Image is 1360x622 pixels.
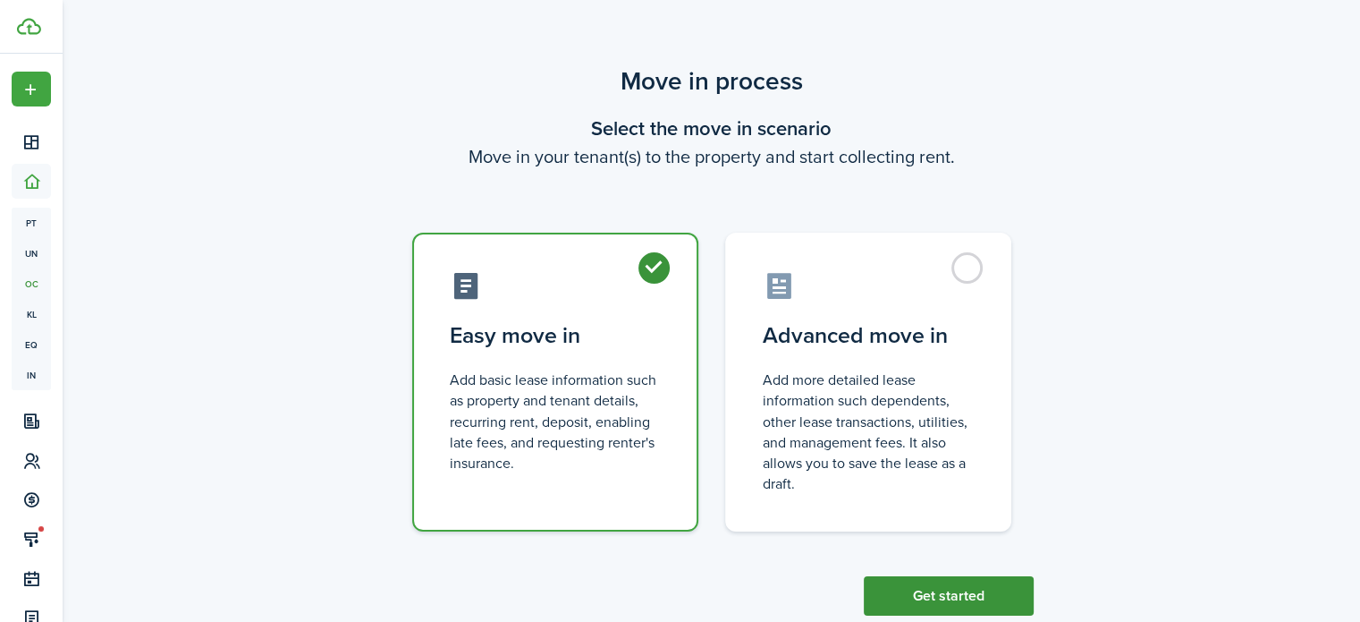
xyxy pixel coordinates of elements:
[12,329,51,360] a: eq
[763,370,974,494] control-radio-card-description: Add more detailed lease information such dependents, other lease transactions, utilities, and man...
[12,72,51,107] button: Open menu
[450,320,661,352] control-radio-card-title: Easy move in
[12,360,51,390] a: in
[17,18,41,35] img: TenantCloud
[864,576,1034,616] button: Get started
[390,114,1034,143] wizard-step-header-title: Select the move in scenario
[12,268,51,299] a: oc
[12,238,51,268] a: un
[12,208,51,238] a: pt
[763,320,974,352] control-radio-card-title: Advanced move in
[390,143,1034,170] wizard-step-header-description: Move in your tenant(s) to the property and start collecting rent.
[12,299,51,329] a: kl
[450,370,661,473] control-radio-card-description: Add basic lease information such as property and tenant details, recurring rent, deposit, enablin...
[390,63,1034,100] scenario-title: Move in process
